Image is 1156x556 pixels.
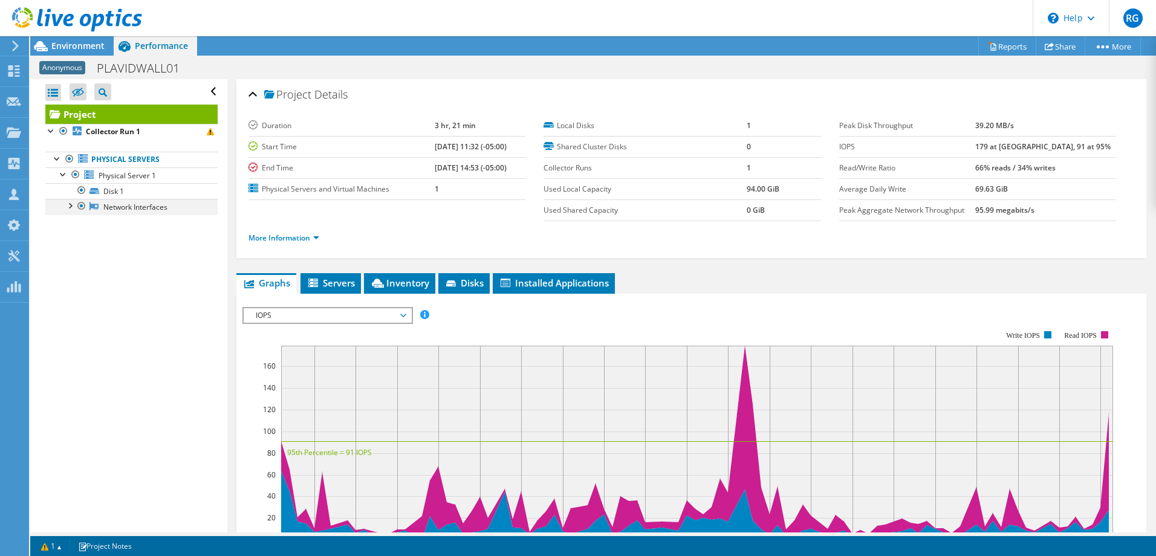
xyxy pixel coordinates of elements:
[45,183,218,199] a: Disk 1
[747,184,779,194] b: 94.00 GiB
[250,308,405,323] span: IOPS
[264,89,311,101] span: Project
[45,152,218,167] a: Physical Servers
[544,162,747,174] label: Collector Runs
[263,404,276,415] text: 120
[51,40,105,51] span: Environment
[1036,37,1085,56] a: Share
[1006,331,1040,340] text: Write IOPS
[975,184,1008,194] b: 69.63 GiB
[91,62,198,75] h1: PLAVIDWALL01
[544,183,747,195] label: Used Local Capacity
[747,205,765,215] b: 0 GiB
[33,538,70,554] a: 1
[248,162,435,174] label: End Time
[1085,37,1141,56] a: More
[263,426,276,436] text: 100
[39,61,85,74] span: Anonymous
[70,538,140,554] a: Project Notes
[435,163,507,173] b: [DATE] 14:53 (-05:00)
[975,163,1056,173] b: 66% reads / 34% writes
[314,87,348,102] span: Details
[135,40,188,51] span: Performance
[99,170,156,181] span: Physical Server 1
[287,447,372,457] text: 95th Percentile = 91 IOPS
[263,361,276,371] text: 160
[267,512,276,523] text: 20
[307,277,355,289] span: Servers
[747,141,751,152] b: 0
[263,383,276,393] text: 140
[86,126,140,137] b: Collector Run 1
[839,204,976,216] label: Peak Aggregate Network Throughput
[978,37,1036,56] a: Reports
[839,120,976,132] label: Peak Disk Throughput
[370,277,429,289] span: Inventory
[267,470,276,480] text: 60
[45,199,218,215] a: Network Interfaces
[839,183,976,195] label: Average Daily Write
[444,277,484,289] span: Disks
[1048,13,1059,24] svg: \n
[435,120,476,131] b: 3 hr, 21 min
[45,105,218,124] a: Project
[435,184,439,194] b: 1
[242,277,290,289] span: Graphs
[839,141,976,153] label: IOPS
[248,141,435,153] label: Start Time
[839,162,976,174] label: Read/Write Ratio
[1123,8,1143,28] span: RG
[544,120,747,132] label: Local Disks
[544,204,747,216] label: Used Shared Capacity
[45,124,218,140] a: Collector Run 1
[435,141,507,152] b: [DATE] 11:32 (-05:00)
[267,448,276,458] text: 80
[975,120,1014,131] b: 39.20 MB/s
[975,205,1034,215] b: 95.99 megabits/s
[248,183,435,195] label: Physical Servers and Virtual Machines
[975,141,1111,152] b: 179 at [GEOGRAPHIC_DATA], 91 at 95%
[248,233,319,243] a: More Information
[747,163,751,173] b: 1
[499,277,609,289] span: Installed Applications
[267,491,276,501] text: 40
[747,120,751,131] b: 1
[45,167,218,183] a: Physical Server 1
[544,141,747,153] label: Shared Cluster Disks
[248,120,435,132] label: Duration
[1064,331,1097,340] text: Read IOPS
